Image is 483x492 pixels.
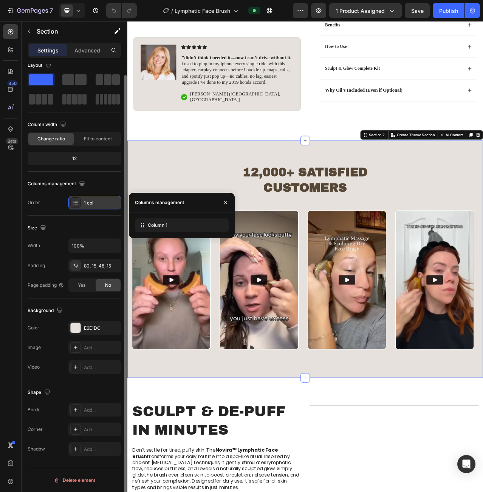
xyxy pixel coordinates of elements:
[252,57,322,63] span: Sculpt & Glow Complete Kit
[252,85,351,92] p: Why Oil’s Included (Even if Optional)
[174,204,280,221] strong: Customers
[405,3,430,18] button: Save
[6,138,18,144] div: Beta
[54,476,95,485] div: Delete element
[127,21,483,492] iframe: Design area
[28,262,45,269] div: Padding
[157,324,178,336] button: Play
[336,7,385,15] span: 1 product assigned
[135,199,184,206] div: Columns management
[28,406,42,413] div: Border
[439,7,458,15] div: Publish
[50,6,53,15] p: 7
[28,364,40,371] div: Video
[28,199,40,206] div: Order
[84,344,119,351] div: Add...
[84,325,119,332] div: E6E1DC
[84,446,119,453] div: Add...
[28,426,43,433] div: Corner
[231,242,330,418] img: Alt image
[84,364,119,371] div: Add...
[106,3,137,18] div: Undo/Redo
[69,239,121,252] input: Auto
[84,135,112,142] span: Fit to content
[307,142,330,149] div: Section 2
[28,387,52,398] div: Shape
[45,324,67,336] button: Play
[252,29,280,35] span: How to Use
[74,46,100,54] p: Advanced
[171,7,173,15] span: /
[397,141,430,150] button: AI Content
[411,8,424,14] span: Save
[28,223,48,233] div: Size
[344,142,392,149] p: Create Theme Section
[84,200,119,206] div: 1 col
[148,222,167,229] span: Column 1
[175,7,230,15] span: Lymphatic Face Brush
[37,135,65,142] span: Change ratio
[28,306,64,316] div: Background
[28,282,64,289] div: Page padding
[84,426,119,433] div: Add...
[28,242,40,249] div: Width
[29,153,120,164] div: 12
[457,455,475,473] div: Open Intercom Messenger
[147,185,307,201] strong: 12,000+ Satisfied
[6,242,105,418] img: Alt image
[28,60,53,71] div: Layout
[37,27,99,36] p: Section
[28,474,121,486] button: Delete element
[28,324,39,331] div: Color
[329,3,402,18] button: 1 product assigned
[433,3,464,18] button: Publish
[28,120,68,130] div: Column width
[3,3,56,18] button: 7
[84,407,119,414] div: Add...
[78,282,85,289] span: Yes
[7,80,18,86] div: 450
[28,344,41,351] div: Image
[84,263,119,269] div: 80, 15, 48, 15
[28,179,87,189] div: Columns management
[37,46,59,54] p: Settings
[381,324,402,336] button: Play
[105,282,111,289] span: No
[269,324,291,336] button: Play
[28,446,45,452] div: Shadow
[118,242,217,418] img: Alt image
[342,242,441,418] img: Alt image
